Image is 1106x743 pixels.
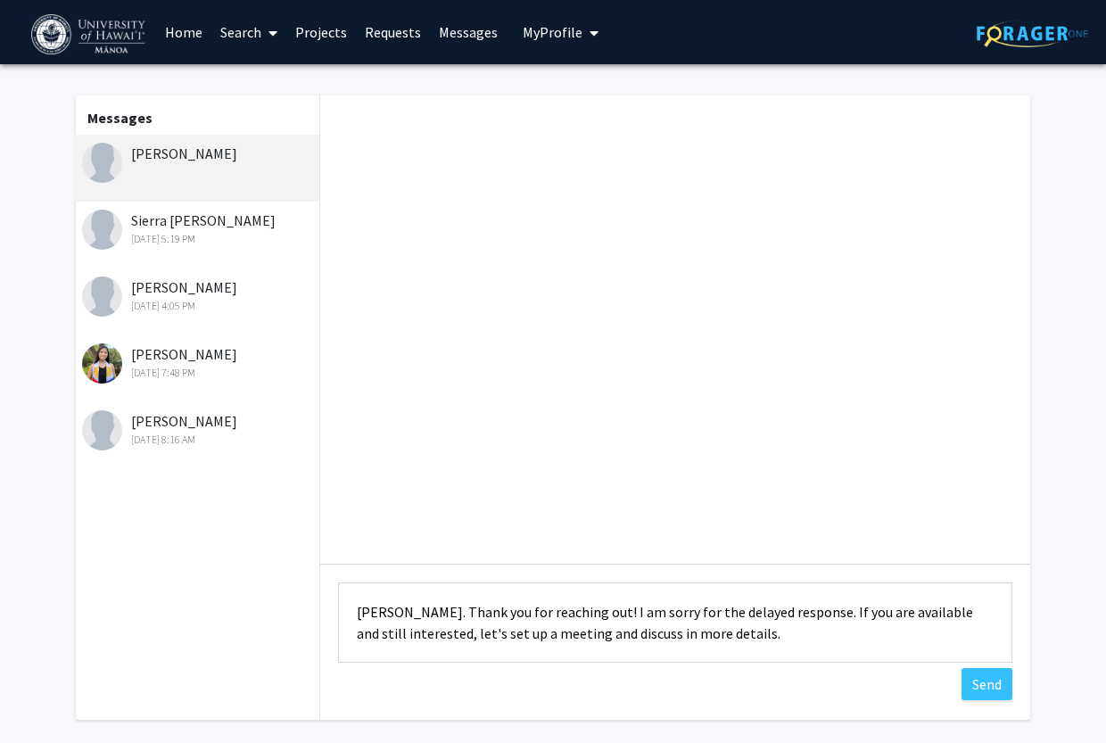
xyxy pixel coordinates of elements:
textarea: Message [338,582,1012,663]
a: Messages [430,1,507,63]
a: Projects [286,1,356,63]
div: [PERSON_NAME] [82,343,315,381]
a: Requests [356,1,430,63]
div: [PERSON_NAME] [82,277,315,314]
div: [PERSON_NAME] [82,410,315,448]
b: Messages [87,109,153,127]
div: [DATE] 4:05 PM [82,298,315,314]
img: Denny Huang [82,277,122,317]
div: [DATE] 7:48 PM [82,365,315,381]
div: [DATE] 8:16 AM [82,432,315,448]
img: Alexis Molina [82,343,122,384]
iframe: Chat [13,663,76,730]
img: University of Hawaiʻi at Mānoa Logo [31,14,149,54]
img: ForagerOne Logo [977,20,1088,47]
div: [PERSON_NAME] [82,143,315,164]
div: Sierra [PERSON_NAME] [82,210,315,247]
span: My Profile [523,23,582,41]
img: Lily Beckerman [82,143,122,183]
img: Aidan Chun [82,410,122,450]
a: Home [156,1,211,63]
a: Search [211,1,286,63]
div: [DATE] 5:19 PM [82,231,315,247]
button: Send [962,668,1012,700]
img: Sierra Praiswater [82,210,122,250]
